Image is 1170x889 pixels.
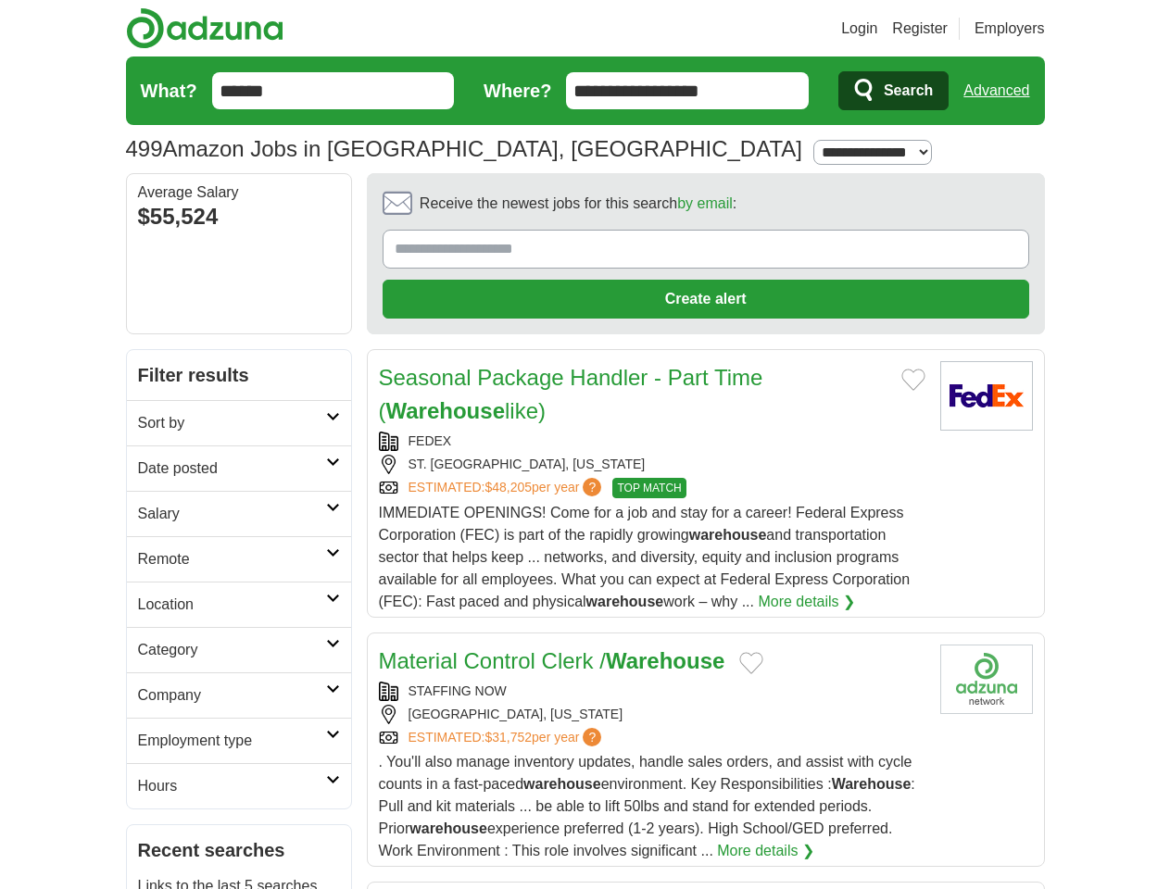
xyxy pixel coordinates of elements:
a: Remote [127,536,351,582]
a: ESTIMATED:$31,752per year? [409,728,606,747]
span: . You'll also manage inventory updates, handle sales orders, and assist with cycle counts in a fa... [379,754,915,858]
button: Add to favorite jobs [739,652,763,674]
a: Seasonal Package Handler - Part Time (Warehouselike) [379,365,763,423]
strong: warehouse [586,594,664,609]
strong: warehouse [689,527,767,543]
label: What? [141,77,197,105]
h2: Salary [138,503,326,525]
a: Advanced [963,72,1029,109]
span: $48,205 [484,480,532,495]
a: Location [127,582,351,627]
label: Where? [484,77,551,105]
button: Add to favorite jobs [901,369,925,391]
img: FedEx logo [940,361,1033,431]
a: by email [677,195,733,211]
span: 499 [126,132,163,166]
button: Search [838,71,949,110]
a: Hours [127,763,351,808]
img: Adzuna logo [126,7,283,49]
a: Date posted [127,445,351,491]
button: Create alert [383,280,1029,319]
div: $55,524 [138,200,340,233]
a: Sort by [127,400,351,445]
strong: Warehouse [832,776,912,792]
span: $31,752 [484,730,532,745]
a: Material Control Clerk /Warehouse [379,648,725,673]
span: ? [583,478,601,496]
a: Company [127,672,351,718]
div: [GEOGRAPHIC_DATA], [US_STATE] [379,705,925,724]
h2: Filter results [127,350,351,400]
span: TOP MATCH [612,478,686,498]
a: ESTIMATED:$48,205per year? [409,478,606,498]
a: Employment type [127,718,351,763]
span: IMMEDIATE OPENINGS! Come for a job and stay for a career! Federal Express Corporation (FEC) is pa... [379,505,911,609]
h2: Date posted [138,457,326,480]
strong: Warehouse [606,648,724,673]
a: More details ❯ [717,840,814,862]
div: STAFFING NOW [379,682,925,701]
h1: Amazon Jobs in [GEOGRAPHIC_DATA], [GEOGRAPHIC_DATA] [126,136,802,161]
img: Company logo [940,645,1033,714]
strong: warehouse [523,776,601,792]
a: More details ❯ [758,591,855,613]
a: Category [127,627,351,672]
h2: Hours [138,775,326,797]
span: Search [884,72,933,109]
div: Average Salary [138,185,340,200]
h2: Employment type [138,730,326,752]
a: Register [892,18,948,40]
a: Login [841,18,877,40]
a: FEDEX [409,433,452,448]
h2: Company [138,684,326,707]
h2: Location [138,594,326,616]
h2: Sort by [138,412,326,434]
strong: Warehouse [386,398,505,423]
h2: Recent searches [138,836,340,864]
a: Employers [975,18,1045,40]
div: ST. [GEOGRAPHIC_DATA], [US_STATE] [379,455,925,474]
span: ? [583,728,601,746]
h2: Category [138,639,326,661]
h2: Remote [138,548,326,570]
strong: warehouse [409,820,487,836]
span: Receive the newest jobs for this search : [420,193,736,215]
a: Salary [127,491,351,536]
